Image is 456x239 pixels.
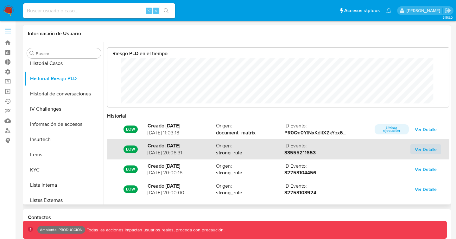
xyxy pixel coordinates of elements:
[415,165,437,174] span: Ver Detalle
[284,183,354,190] span: ID Evento :
[148,142,216,149] strong: Creado [DATE]
[148,189,216,196] span: [DATE] 20:00:00
[284,122,354,129] span: ID Evento :
[28,30,81,37] h1: Información de Usuario
[85,227,225,233] p: Todas las acciones impactan usuarios reales, proceda con precaución.
[24,101,104,117] button: IV Challenges
[148,149,216,156] span: [DATE] 20:06:31
[107,112,126,119] strong: Historial
[284,142,354,149] span: ID Evento :
[24,132,104,147] button: Insurtech
[284,189,316,196] strong: 32753103924
[284,169,316,176] strong: 32753104456
[386,8,391,13] a: Notificaciones
[415,185,437,194] span: Ver Detalle
[23,7,175,15] input: Buscar usuario o caso...
[410,184,441,194] button: Ver Detalle
[28,214,446,221] h1: Contactos
[29,51,35,56] button: Buscar
[148,169,216,176] span: [DATE] 20:00:16
[284,163,354,170] span: ID Evento :
[410,144,441,154] button: Ver Detalle
[155,8,157,14] span: s
[24,86,104,101] button: Historial de conversaciones
[148,122,216,129] strong: Creado [DATE]
[148,183,216,190] strong: Creado [DATE]
[415,145,437,154] span: Ver Detalle
[415,125,437,134] span: Ver Detalle
[216,122,284,129] span: Origen :
[410,164,441,174] button: Ver Detalle
[123,165,138,173] p: LOW
[24,56,104,71] button: Historial Casos
[112,50,168,57] strong: Riesgo PLD en el tiempo
[344,7,380,14] span: Accesos rápidos
[407,8,442,14] p: juan.jsosa@mercadolibre.com.co
[24,147,104,162] button: Items
[24,178,104,193] button: Lista Interna
[123,126,138,133] p: LOW
[24,71,104,86] button: Historial Riesgo PLD
[36,51,98,56] input: Buscar
[216,189,284,196] strong: strong_rule
[160,6,173,15] button: search-icon
[148,129,216,136] span: [DATE] 11:03:18
[148,163,216,170] strong: Creado [DATE]
[445,7,451,14] a: Salir
[284,149,316,156] strong: 33555211653
[24,193,104,208] button: Listas Externas
[216,169,284,176] strong: strong_rule
[216,142,284,149] span: Origen :
[216,163,284,170] span: Origen :
[123,185,138,193] p: LOW
[216,149,284,156] strong: strong_rule
[216,129,284,136] strong: document_matrix
[216,183,284,190] span: Origen :
[40,229,83,231] p: Ambiente: PRODUCCIÓN
[24,162,104,178] button: KYC
[146,8,151,14] span: ⌥
[24,117,104,132] button: Información de accesos
[375,124,409,134] p: Ultima ejecución
[123,145,138,153] p: LOW
[410,124,441,134] button: Ver Detalle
